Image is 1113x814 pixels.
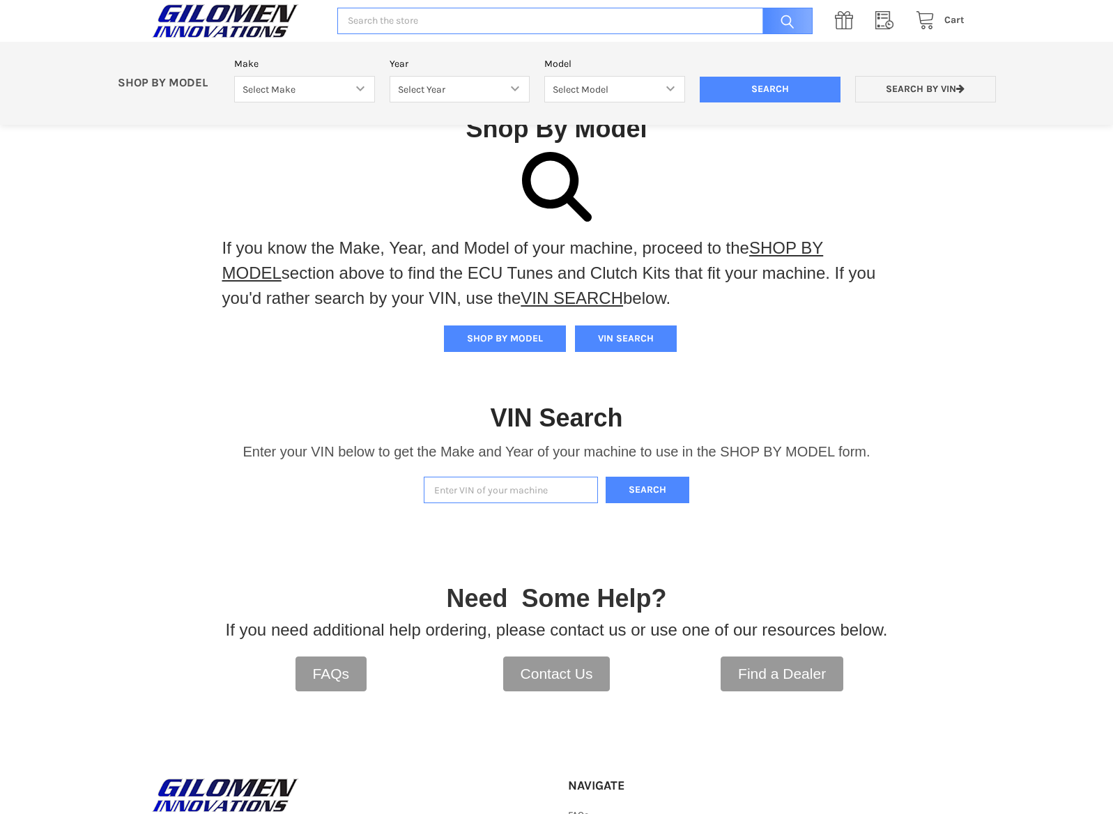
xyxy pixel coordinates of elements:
p: SHOP BY MODEL [110,76,227,91]
a: SHOP BY MODEL [222,238,824,282]
input: Search the store [337,8,812,35]
a: Find a Dealer [721,656,843,691]
h1: Shop By Model [148,113,964,144]
a: GILOMEN INNOVATIONS [148,778,545,813]
label: Year [390,56,530,71]
a: Search by VIN [855,76,996,103]
h5: Navigate [568,778,685,794]
input: Search [700,77,840,103]
p: Enter your VIN below to get the Make and Year of your machine to use in the SHOP BY MODEL form. [243,441,870,462]
a: Cart [908,12,965,29]
button: VIN SEARCH [575,325,677,352]
p: Need Some Help? [446,580,666,617]
a: GILOMEN INNOVATIONS [148,3,323,38]
p: If you know the Make, Year, and Model of your machine, proceed to the section above to find the E... [222,236,891,311]
button: Search [606,477,689,504]
p: If you need additional help ordering, please contact us or use one of our resources below. [226,617,888,643]
img: GILOMEN INNOVATIONS [148,3,302,38]
a: VIN SEARCH [521,289,623,307]
img: GILOMEN INNOVATIONS [148,778,302,813]
label: Make [234,56,375,71]
button: SHOP BY MODEL [444,325,566,352]
label: Model [544,56,685,71]
input: Search [755,8,813,35]
input: Enter VIN of your machine [424,477,598,504]
a: FAQs [295,656,367,691]
span: Cart [944,14,965,26]
a: Contact Us [503,656,611,691]
h1: VIN Search [490,402,622,433]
